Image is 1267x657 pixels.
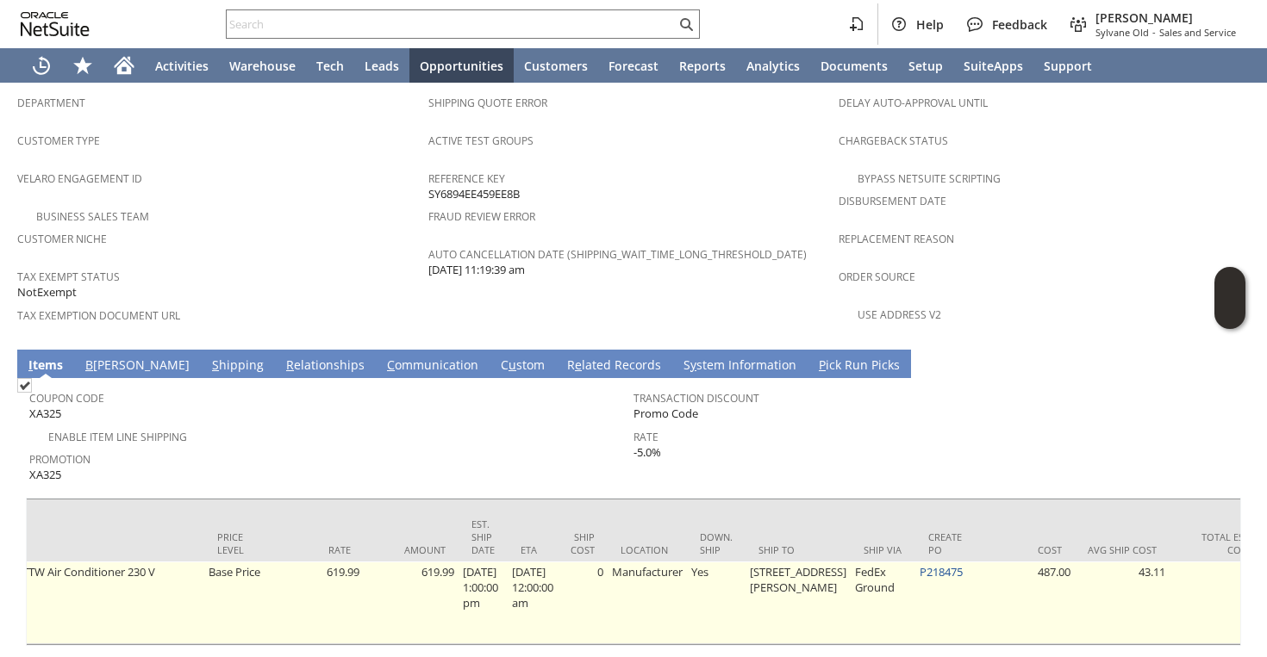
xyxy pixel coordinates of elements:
span: SY6894EE459EE8B [428,186,520,202]
a: Customers [514,48,598,83]
a: Coupon Code [29,391,104,406]
svg: logo [21,12,90,36]
a: Analytics [736,48,810,83]
a: Setup [898,48,953,83]
td: 43.11 [1075,561,1170,644]
a: Tax Exemption Document URL [17,308,180,323]
span: Feedback [992,16,1047,33]
a: Reports [669,48,736,83]
a: Activities [145,48,219,83]
div: Amount [377,543,446,556]
a: Rate [633,430,658,444]
a: Communication [383,356,483,375]
span: [PERSON_NAME] [1095,9,1236,26]
td: Base Price [204,561,269,644]
span: Help [916,16,944,33]
td: 487.00 [980,561,1075,644]
td: Manufacturer [608,561,687,644]
a: Recent Records [21,48,62,83]
span: Documents [821,58,888,74]
a: Reference Key [428,171,505,186]
span: B [85,356,93,373]
a: Warehouse [219,48,306,83]
a: Support [1033,48,1102,83]
div: Ship Via [864,543,902,556]
a: System Information [679,356,801,375]
span: Tech [316,58,344,74]
span: Promo Code [633,406,698,422]
svg: Recent Records [31,55,52,76]
a: Replacement reason [839,232,954,246]
a: Tech [306,48,354,83]
span: Opportunities [420,58,503,74]
a: Shipping [208,356,268,375]
a: Relationships [282,356,369,375]
div: Location [621,543,674,556]
span: I [28,356,33,373]
td: 619.99 [364,561,459,644]
div: Down. Ship [700,530,733,556]
td: [DATE] 12:00:00 am [508,561,558,644]
span: P [819,356,826,373]
span: Leads [365,58,399,74]
a: P218475 [920,564,963,580]
a: Transaction Discount [633,391,759,406]
span: Activities [155,58,209,74]
span: NotExempt [17,284,77,301]
span: Setup [908,58,943,74]
span: Oracle Guided Learning Widget. To move around, please hold and drag [1214,299,1245,330]
span: Analytics [746,58,800,74]
a: Documents [810,48,898,83]
img: Checked [17,378,32,393]
span: Customers [524,58,588,74]
td: 0 [558,561,608,644]
td: 619.99 [269,561,364,644]
input: Search [227,14,676,34]
span: C [387,356,395,373]
a: Auto Cancellation Date (shipping_wait_time_long_threshold_date) [428,247,807,262]
a: Bypass NetSuite Scripting [858,171,1001,186]
a: Unrolled view on [1219,353,1239,374]
td: FedEx Ground [851,561,915,644]
span: u [509,356,516,373]
span: XA325 [29,467,61,483]
a: Order Source [839,270,915,284]
a: B[PERSON_NAME] [81,356,194,375]
a: Delay Auto-Approval Until [839,96,988,110]
div: ETA [521,543,545,556]
span: Forecast [609,58,658,74]
a: Pick Run Picks [814,356,904,375]
div: Create PO [928,530,967,556]
span: Sylvane Old [1095,26,1149,39]
td: [STREET_ADDRESS][PERSON_NAME] [746,561,851,644]
a: Disbursement Date [839,194,946,208]
span: -5.0% [633,444,661,461]
span: SuiteApps [964,58,1023,74]
span: Reports [679,58,726,74]
span: Sales and Service [1159,26,1236,39]
span: y [690,356,696,373]
a: Use Address V2 [858,307,941,322]
svg: Shortcuts [72,55,93,76]
span: - [1152,26,1156,39]
a: Chargeback Status [839,133,948,148]
td: [DATE] 1:00:00 pm [459,561,508,644]
svg: Home [114,55,134,76]
div: Est. Ship Date [471,518,495,556]
span: XA325 [29,406,61,422]
div: Ship To [758,543,838,556]
a: SuiteApps [953,48,1033,83]
a: Enable Item Line Shipping [48,430,187,444]
a: Department [17,96,85,110]
a: Customer Niche [17,232,107,246]
span: Support [1044,58,1092,74]
a: Items [24,356,67,375]
div: Price Level [217,530,256,556]
a: Tax Exempt Status [17,270,120,284]
a: Velaro Engagement ID [17,171,142,186]
a: Shipping Quote Error [428,96,547,110]
a: Promotion [29,452,90,467]
a: Home [103,48,145,83]
iframe: Click here to launch Oracle Guided Learning Help Panel [1214,267,1245,329]
a: Custom [496,356,549,375]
